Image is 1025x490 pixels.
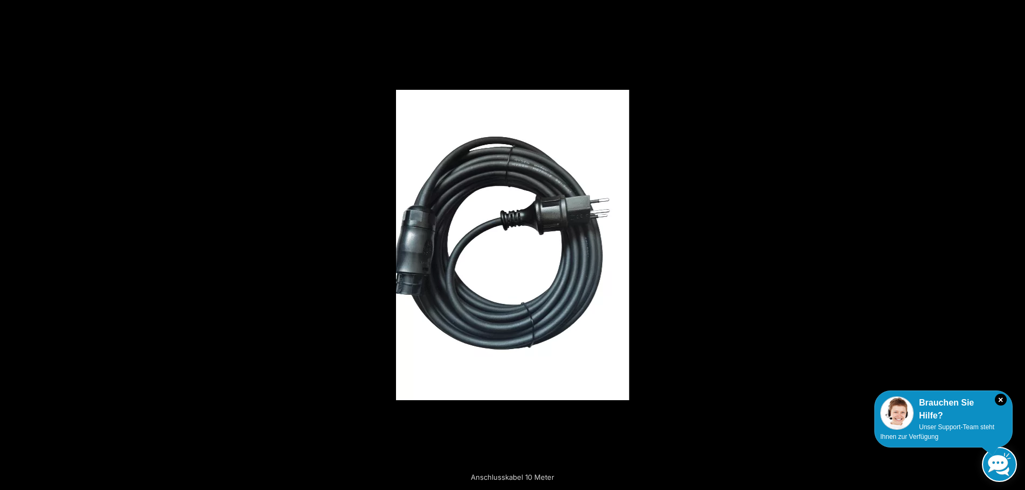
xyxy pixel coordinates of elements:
span: Unser Support-Team steht Ihnen zur Verfügung [880,423,994,441]
img: Anschlusskabel 10 Meter [396,90,629,400]
div: Anschlusskabel 10 Meter [400,466,626,488]
img: Customer service [880,396,914,430]
div: Brauchen Sie Hilfe? [880,396,1007,422]
i: Schließen [995,394,1007,406]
